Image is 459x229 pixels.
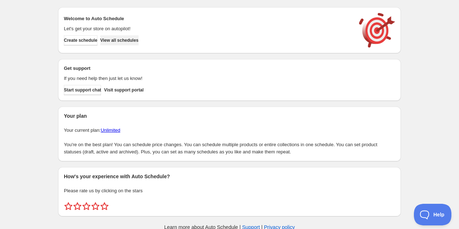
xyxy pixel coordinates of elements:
h2: How's your experience with Auto Schedule? [64,173,395,180]
span: Visit support portal [104,87,144,93]
p: You're on the best plan! You can schedule price changes. You can schedule multiple products or en... [64,141,395,156]
iframe: Help Scout Beacon - Open [414,204,452,225]
button: Create schedule [64,35,97,45]
p: Your current plan: [64,127,395,134]
h2: Welcome to Auto Schedule [64,15,352,22]
a: Visit support portal [104,85,144,95]
h2: Get support [64,65,352,72]
p: Let's get your store on autopilot! [64,25,352,32]
span: View all schedules [100,37,139,43]
a: Unlimited [101,127,120,133]
button: View all schedules [100,35,139,45]
span: Start support chat [64,87,101,93]
span: Create schedule [64,37,97,43]
a: Start support chat [64,85,101,95]
p: If you need help then just let us know! [64,75,352,82]
p: Please rate us by clicking on the stars [64,187,395,194]
h2: Your plan [64,112,395,120]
